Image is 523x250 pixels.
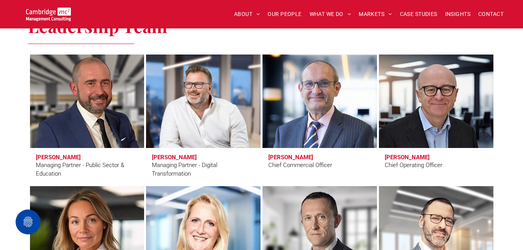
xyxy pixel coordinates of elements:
div: Chief Operating Officer [385,161,442,170]
div: Managing Partner - Public Sector & Education [36,161,139,178]
a: INSIGHTS [441,8,474,20]
a: WHAT WE DO [306,8,355,20]
a: MARKETS [355,8,396,20]
a: CONTACT [474,8,507,20]
a: Craig Cheney | Managing Partner - Public Sector & Education [26,52,148,151]
a: OUR PEOPLE [264,8,305,20]
h3: [PERSON_NAME] [152,154,197,161]
a: Andrew Fleming | Chief Operating Officer | Cambridge Management Consulting [379,55,493,148]
h3: [PERSON_NAME] [385,154,430,161]
div: Managing Partner - Digital Transformation [152,161,255,178]
a: Your Business Transformed | Cambridge Management Consulting [26,9,71,17]
a: CASE STUDIES [396,8,441,20]
img: Go to Homepage [26,7,71,21]
h3: [PERSON_NAME] [36,154,81,161]
div: Chief Commercial Officer [268,161,332,170]
a: Stuart Curzon | Chief Commercial Officer | Cambridge Management Consulting [262,55,377,148]
h3: [PERSON_NAME] [268,154,313,161]
a: Digital Transformation | Simon Crimp | Managing Partner - Digital Transformation [146,55,261,148]
a: ABOUT [230,8,264,20]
